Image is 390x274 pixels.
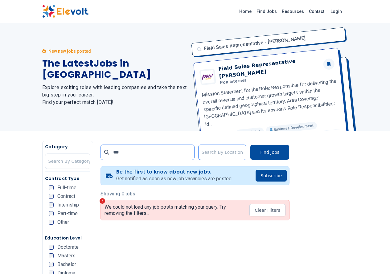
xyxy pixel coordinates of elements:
p: We could not load any job posts matching your query. Try removing the filters... [105,204,244,216]
img: Elevolt [42,5,88,18]
button: Subscribe [256,170,287,182]
span: Part-time [57,211,78,216]
input: Masters [49,253,54,258]
a: Contact [306,6,327,16]
input: Bachelor [49,262,54,267]
p: Get notified as soon as new job vacancies are posted. [116,175,232,182]
input: Contract [49,194,54,199]
h4: Be the first to know about new jobs. [116,169,232,175]
a: Resources [279,6,306,16]
a: Login [327,5,346,18]
span: Other [57,220,69,225]
input: Part-time [49,211,54,216]
span: Doctorate [57,245,79,250]
input: Other [49,220,54,225]
button: Clear Filters [249,204,285,216]
input: Internship [49,202,54,207]
span: Masters [57,253,76,258]
iframe: Chat Widget [359,244,390,274]
p: New new jobs posted [48,48,91,54]
span: Full-time [57,185,76,190]
button: Find Jobs [250,145,289,160]
input: Doctorate [49,245,54,250]
a: Home [237,6,254,16]
span: Contract [57,194,75,199]
h2: Explore exciting roles with leading companies and take the next big step in your career. Find you... [42,84,188,106]
h1: The Latest Jobs in [GEOGRAPHIC_DATA] [42,58,188,80]
span: Internship [57,202,79,207]
a: Find Jobs [254,6,279,16]
input: Full-time [49,185,54,190]
h5: Contract Type [45,175,90,182]
span: Bachelor [57,262,76,267]
p: Showing 0 jobs [101,190,289,198]
h5: Education Level [45,235,90,241]
h5: Category [45,144,90,150]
